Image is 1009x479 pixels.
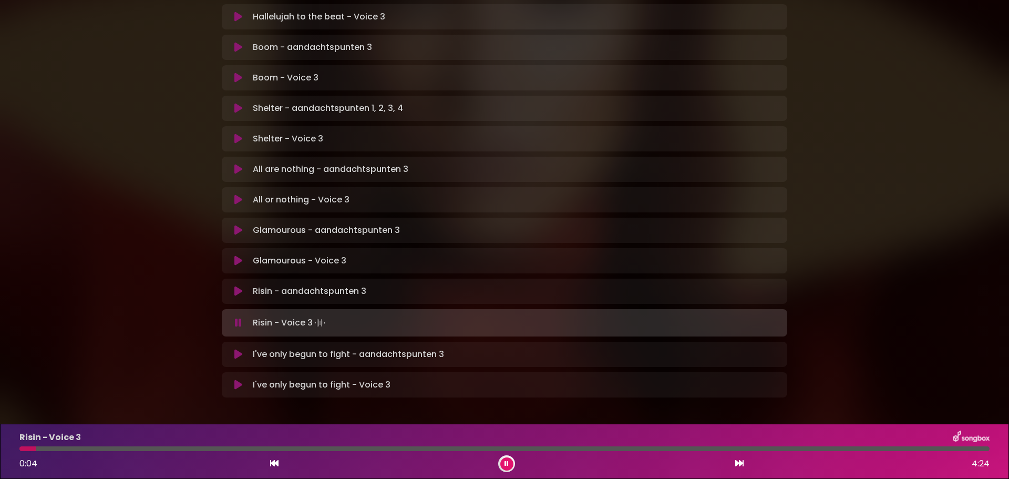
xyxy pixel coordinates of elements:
[253,379,390,391] p: I've only begun to fight - Voice 3
[953,431,990,444] img: songbox-logo-white.png
[253,102,403,115] p: Shelter - aandachtspunten 1, 2, 3, 4
[253,163,408,176] p: All are nothing - aandachtspunten 3
[253,133,323,145] p: Shelter - Voice 3
[313,315,327,330] img: waveform4.gif
[253,254,346,267] p: Glamourous - Voice 3
[19,431,81,444] p: Risin - Voice 3
[253,41,372,54] p: Boom - aandachtspunten 3
[253,193,349,206] p: All or nothing - Voice 3
[253,348,444,361] p: I've only begun to fight - aandachtspunten 3
[253,72,318,84] p: Boom - Voice 3
[253,315,327,330] p: Risin - Voice 3
[253,285,366,298] p: Risin - aandachtspunten 3
[253,11,385,23] p: Hallelujah to the beat - Voice 3
[253,224,400,237] p: Glamourous - aandachtspunten 3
